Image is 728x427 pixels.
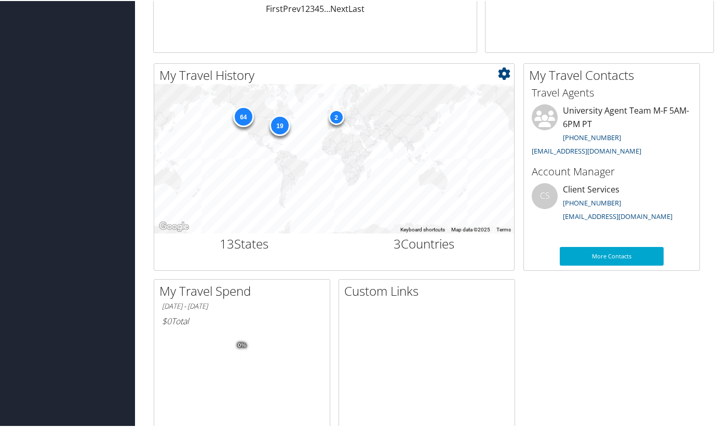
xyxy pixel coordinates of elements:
span: 13 [220,234,234,251]
li: Client Services [527,182,697,225]
a: [EMAIL_ADDRESS][DOMAIN_NAME] [532,145,641,155]
a: Last [348,2,365,13]
h3: Account Manager [532,163,692,178]
h3: Travel Agents [532,85,692,99]
a: [PHONE_NUMBER] [563,132,621,141]
a: Open this area in Google Maps (opens a new window) [157,219,191,232]
h2: My Travel Spend [159,281,330,299]
span: 3 [394,234,401,251]
a: 5 [319,2,324,13]
span: … [324,2,330,13]
a: Next [330,2,348,13]
a: Prev [283,2,301,13]
h2: My Travel History [159,65,514,83]
h2: Custom Links [344,281,515,299]
span: Map data ©2025 [451,226,490,231]
a: 3 [310,2,315,13]
a: Terms (opens in new tab) [496,226,511,231]
a: More Contacts [560,246,664,265]
h6: [DATE] - [DATE] [162,300,322,310]
div: CS [532,182,558,208]
h2: Countries [342,234,507,252]
a: [EMAIL_ADDRESS][DOMAIN_NAME] [563,211,672,220]
img: Google [157,219,191,232]
div: 64 [233,105,253,126]
li: University Agent Team M-F 5AM-6PM PT [527,103,697,159]
a: [PHONE_NUMBER] [563,197,621,206]
span: $0 [162,314,171,326]
a: 1 [301,2,305,13]
div: 2 [328,108,344,124]
h2: My Travel Contacts [529,65,699,83]
a: First [266,2,283,13]
tspan: 0% [238,341,246,348]
h2: States [162,234,327,252]
a: 2 [305,2,310,13]
div: 19 [269,114,290,135]
h6: Total [162,314,322,326]
button: Keyboard shortcuts [400,225,445,232]
a: 4 [315,2,319,13]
